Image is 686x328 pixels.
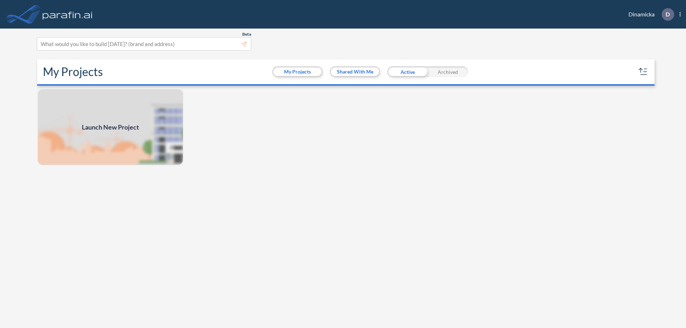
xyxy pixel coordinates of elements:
[37,89,184,166] a: Launch New Project
[387,66,428,77] div: Active
[242,31,251,37] span: Beta
[666,11,670,17] p: D
[43,65,103,79] h2: My Projects
[618,8,681,21] div: Dinamicka
[82,122,139,132] span: Launch New Project
[41,7,94,21] img: logo
[331,67,379,76] button: Shared With Me
[428,66,468,77] div: Archived
[273,67,322,76] button: My Projects
[637,66,649,77] button: sort
[37,89,184,166] img: add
